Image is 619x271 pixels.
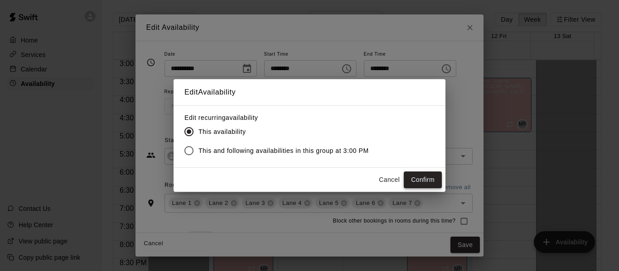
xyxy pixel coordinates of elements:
button: Confirm [404,171,442,188]
h2: Edit Availability [174,79,445,105]
button: Cancel [375,171,404,188]
label: Edit recurring availability [184,113,376,122]
span: This availability [198,127,246,137]
span: This and following availabilities in this group at 3:00 PM [198,146,369,156]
